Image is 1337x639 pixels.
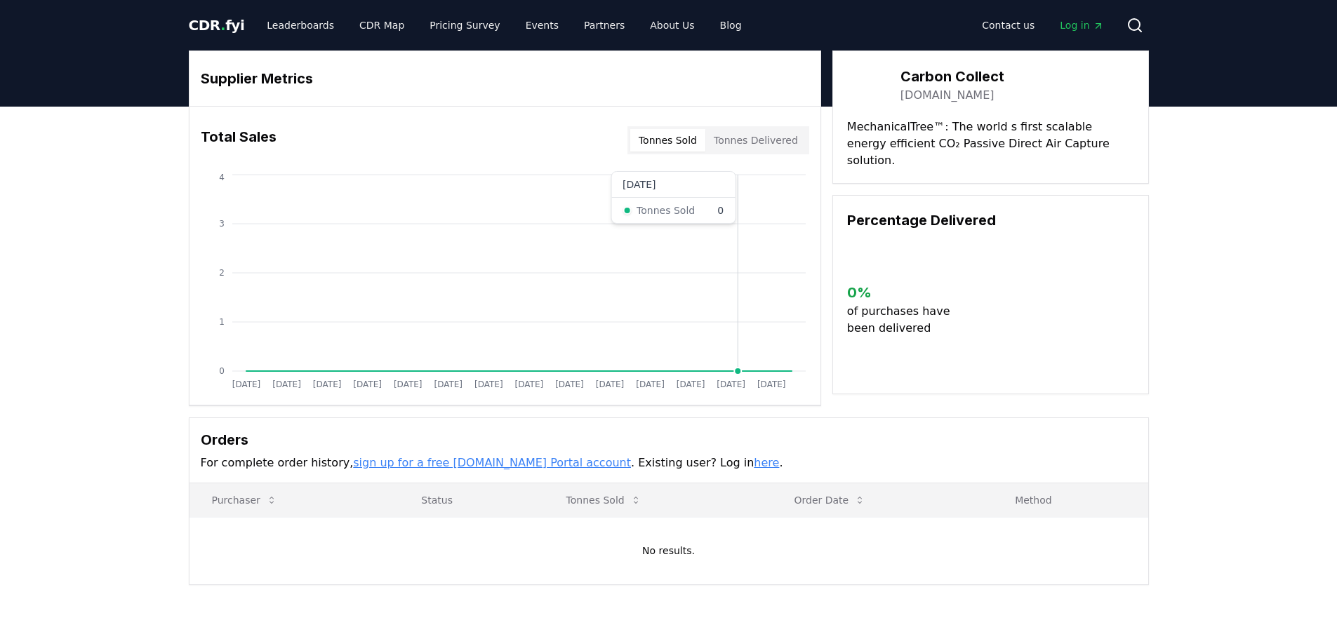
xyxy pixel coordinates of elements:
td: No results. [189,517,1148,584]
a: Events [514,13,570,38]
span: CDR fyi [189,17,245,34]
h3: 0 % [847,282,962,303]
h3: Supplier Metrics [201,68,809,89]
p: Status [410,493,532,507]
tspan: [DATE] [312,379,341,389]
tspan: 2 [219,268,225,278]
p: MechanicalTree™: The world s first scalable energy efficient CO₂ Passive Direct Air Capture solut... [847,119,1134,169]
nav: Main [971,13,1115,38]
h3: Total Sales [201,126,277,154]
a: Contact us [971,13,1046,38]
a: CDR Map [348,13,415,38]
a: here [754,456,779,469]
p: of purchases have been delivered [847,303,962,337]
button: Tonnes Sold [555,486,653,514]
a: CDR.fyi [189,15,245,35]
span: . [220,17,225,34]
a: Log in [1049,13,1115,38]
tspan: [DATE] [434,379,463,389]
tspan: [DATE] [636,379,665,389]
tspan: 0 [219,366,225,376]
a: [DOMAIN_NAME] [900,87,995,104]
h3: Orders [201,429,1137,450]
tspan: 1 [219,317,225,327]
tspan: [DATE] [717,379,745,389]
nav: Main [255,13,752,38]
tspan: [DATE] [232,379,260,389]
button: Tonnes Delivered [705,129,806,152]
img: Carbon Collect-logo [847,65,886,105]
tspan: [DATE] [474,379,503,389]
tspan: [DATE] [353,379,382,389]
h3: Percentage Delivered [847,210,1134,231]
tspan: 4 [219,173,225,182]
a: Leaderboards [255,13,345,38]
a: sign up for a free [DOMAIN_NAME] Portal account [353,456,631,469]
a: Partners [573,13,636,38]
h3: Carbon Collect [900,66,1004,87]
tspan: [DATE] [757,379,785,389]
tspan: 3 [219,219,225,229]
tspan: [DATE] [595,379,624,389]
a: Blog [709,13,753,38]
a: Pricing Survey [418,13,511,38]
p: Method [1004,493,1136,507]
span: Log in [1060,18,1103,32]
tspan: [DATE] [393,379,422,389]
tspan: [DATE] [514,379,543,389]
p: For complete order history, . Existing user? Log in . [201,455,1137,471]
a: About Us [639,13,705,38]
button: Purchaser [201,486,288,514]
tspan: [DATE] [676,379,705,389]
tspan: [DATE] [555,379,584,389]
tspan: [DATE] [272,379,301,389]
button: Tonnes Sold [630,129,705,152]
button: Order Date [783,486,877,514]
